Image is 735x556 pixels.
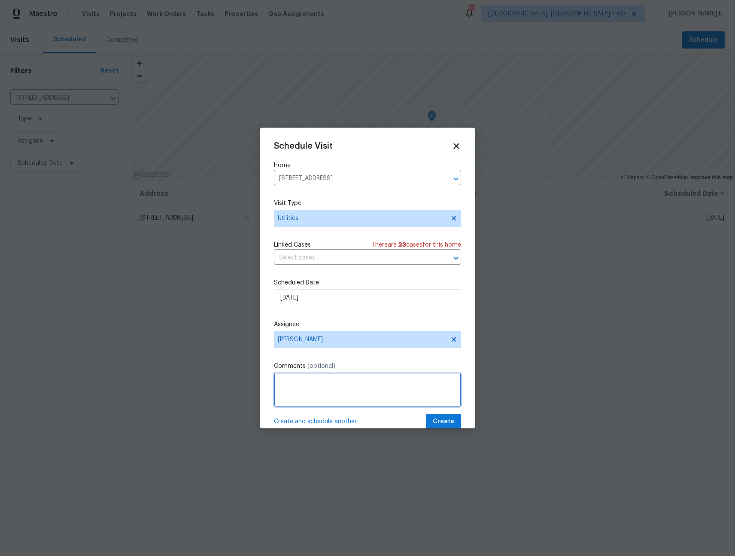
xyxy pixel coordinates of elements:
[278,336,446,343] span: [PERSON_NAME]
[398,242,406,248] span: 23
[274,251,437,265] input: Select cases
[452,141,461,151] span: Close
[274,199,461,208] label: Visit Type
[274,320,461,329] label: Assignee
[274,142,333,150] span: Schedule Visit
[426,414,461,430] button: Create
[274,362,461,370] label: Comments
[274,241,311,249] span: Linked Cases
[274,172,437,185] input: Enter in an address
[450,173,462,185] button: Open
[371,241,461,249] span: There are case s for this home
[274,278,461,287] label: Scheduled Date
[274,289,461,306] input: M/D/YYYY
[307,363,335,369] span: (optional)
[274,417,357,426] span: Create and schedule another
[278,214,445,223] span: Utilities
[433,416,454,427] span: Create
[450,252,462,264] button: Open
[274,161,461,170] label: Home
